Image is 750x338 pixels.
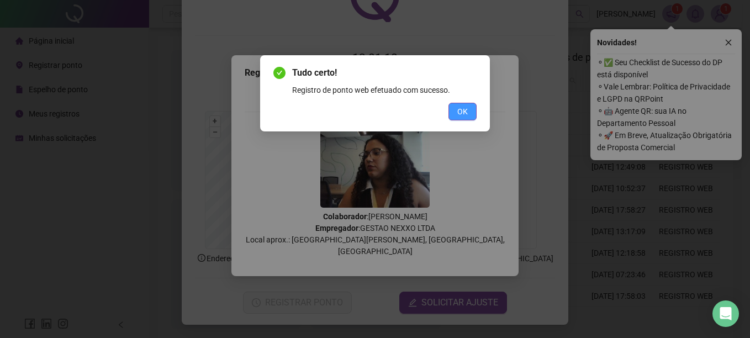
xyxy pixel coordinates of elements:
[292,84,477,96] div: Registro de ponto web efetuado com sucesso.
[457,105,468,118] span: OK
[448,103,477,120] button: OK
[712,300,739,327] div: Open Intercom Messenger
[292,66,477,80] span: Tudo certo!
[273,67,286,79] span: check-circle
